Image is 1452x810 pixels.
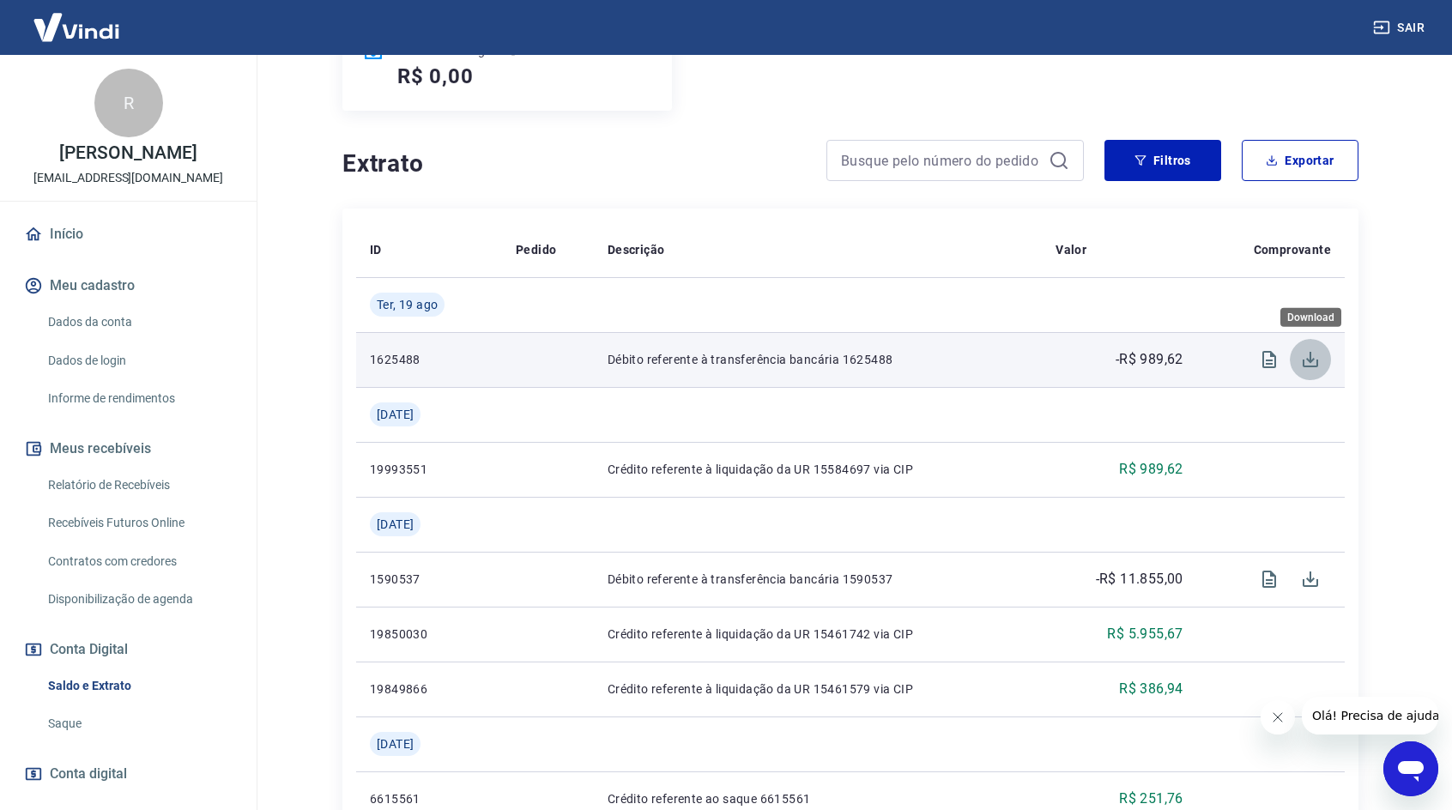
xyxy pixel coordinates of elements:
p: ID [370,241,382,258]
a: Contratos com credores [41,544,236,579]
div: Download [1280,308,1341,327]
p: R$ 386,94 [1119,679,1183,699]
p: Pedido [516,241,556,258]
input: Busque pelo número do pedido [841,148,1042,173]
iframe: Mensagem da empresa [1302,697,1438,734]
a: Informe de rendimentos [41,381,236,416]
p: R$ 989,62 [1119,459,1183,480]
a: Dados da conta [41,305,236,340]
span: [DATE] [377,735,414,753]
button: Filtros [1104,140,1221,181]
p: 19993551 [370,461,488,478]
button: Exportar [1242,140,1358,181]
p: 6615561 [370,790,488,807]
a: Conta digital [21,755,236,793]
span: [DATE] [377,406,414,423]
p: 1590537 [370,571,488,588]
img: Vindi [21,1,132,53]
h4: Extrato [342,147,806,181]
a: Dados de login [41,343,236,378]
p: R$ 251,76 [1119,789,1183,809]
h5: R$ 0,00 [397,63,474,90]
a: Disponibilização de agenda [41,582,236,617]
div: R [94,69,163,137]
a: Saque [41,706,236,741]
p: 19849866 [370,680,488,698]
a: Saldo e Extrato [41,668,236,704]
p: -R$ 989,62 [1116,349,1183,370]
button: Conta Digital [21,631,236,668]
span: Olá! Precisa de ajuda? [10,12,144,26]
a: Recebíveis Futuros Online [41,505,236,541]
p: Débito referente à transferência bancária 1590537 [608,571,1028,588]
button: Meu cadastro [21,267,236,305]
p: Crédito referente à liquidação da UR 15461579 via CIP [608,680,1028,698]
span: Visualizar [1249,339,1290,380]
span: Conta digital [50,762,127,786]
span: [DATE] [377,516,414,533]
p: 19850030 [370,626,488,643]
span: Visualizar [1249,559,1290,600]
iframe: Botão para abrir a janela de mensagens [1383,741,1438,796]
p: Crédito referente ao saque 6615561 [608,790,1028,807]
p: -R$ 11.855,00 [1096,569,1183,589]
span: Download [1290,559,1331,600]
span: Download [1290,339,1331,380]
p: [EMAIL_ADDRESS][DOMAIN_NAME] [33,169,223,187]
p: Débito referente à transferência bancária 1625488 [608,351,1028,368]
p: Comprovante [1254,241,1331,258]
span: Ter, 19 ago [377,296,438,313]
a: Relatório de Recebíveis [41,468,236,503]
p: [PERSON_NAME] [59,144,197,162]
button: Meus recebíveis [21,430,236,468]
p: Descrição [608,241,665,258]
p: Crédito referente à liquidação da UR 15584697 via CIP [608,461,1028,478]
button: Sair [1370,12,1431,44]
p: Valor [1056,241,1086,258]
p: Crédito referente à liquidação da UR 15461742 via CIP [608,626,1028,643]
a: Início [21,215,236,253]
p: R$ 5.955,67 [1107,624,1183,644]
p: 1625488 [370,351,488,368]
iframe: Fechar mensagem [1261,700,1295,734]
